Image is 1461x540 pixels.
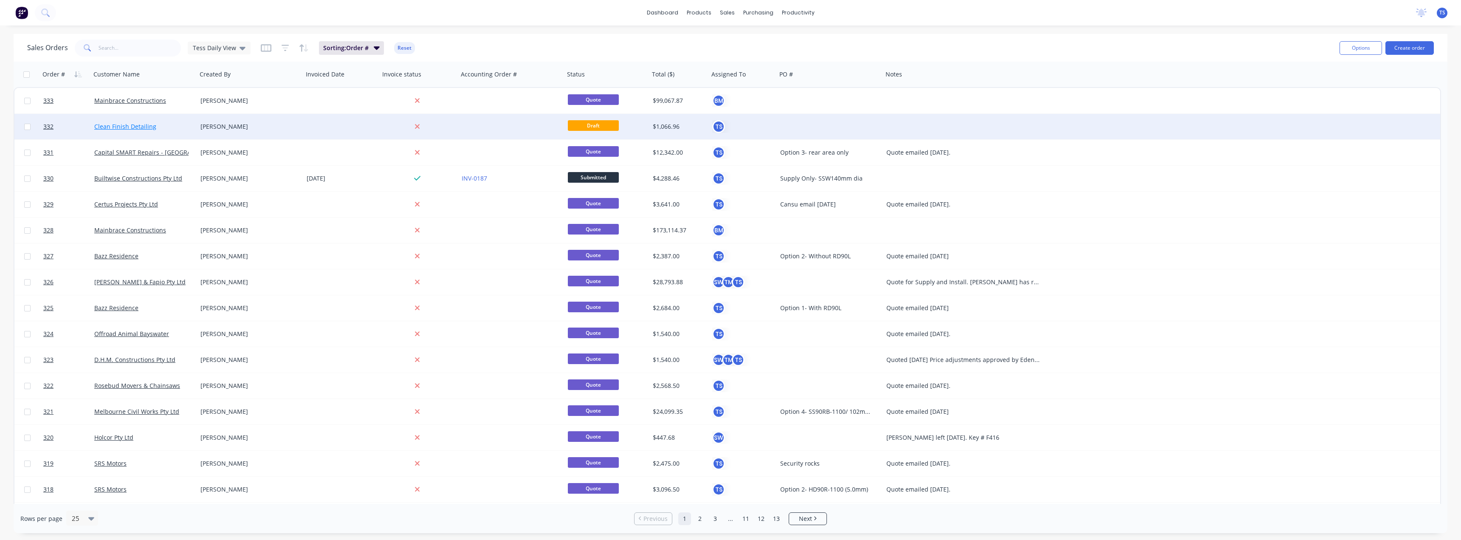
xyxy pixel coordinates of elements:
[724,512,737,525] a: Jump forward
[43,192,94,217] a: 329
[886,407,1041,416] div: Quote emailed [DATE]
[799,515,812,523] span: Next
[94,485,127,493] a: SRS Motors
[778,6,819,19] div: productivity
[739,6,778,19] div: purchasing
[712,379,725,392] button: TS
[886,70,902,79] div: Notes
[94,382,180,390] a: Rosebud Movers & Chainsaws
[712,198,725,211] button: TS
[712,431,725,444] button: SW
[568,379,619,390] span: Quote
[755,512,767,525] a: Page 12
[200,252,295,260] div: [PERSON_NAME]
[461,70,517,79] div: Accounting Order #
[43,166,94,191] a: 330
[712,328,725,340] button: TS
[1439,9,1445,17] span: TS
[712,405,725,418] button: TS
[43,269,94,295] a: 326
[93,70,140,79] div: Customer Name
[394,42,415,54] button: Reset
[94,148,223,156] a: Capital SMART Repairs - [GEOGRAPHIC_DATA]
[94,433,133,441] a: Holcor Pty Ltd
[567,70,585,79] div: Status
[770,512,783,525] a: Page 13
[94,174,182,182] a: Builtwise Constructions Pty Ltd
[200,278,295,286] div: [PERSON_NAME]
[43,243,94,269] a: 327
[568,146,619,157] span: Quote
[653,148,703,157] div: $12,342.00
[43,252,54,260] span: 327
[886,330,1041,338] div: Quote emailed [DATE].
[43,425,94,450] a: 320
[43,304,54,312] span: 325
[653,304,703,312] div: $2,684.00
[732,353,745,366] div: TS
[568,483,619,494] span: Quote
[780,200,874,209] div: Cansu email [DATE]
[712,353,745,366] button: SWTMTS
[200,407,295,416] div: [PERSON_NAME]
[653,226,703,235] div: $173,114.37
[712,172,725,185] button: TS
[94,122,156,130] a: Clean Finish Detailing
[306,70,344,79] div: Invoiced Date
[43,148,54,157] span: 331
[568,172,619,183] span: Submitted
[568,431,619,442] span: Quote
[631,512,830,525] ul: Pagination
[568,353,619,364] span: Quote
[43,459,54,468] span: 319
[43,140,94,165] a: 331
[653,252,703,260] div: $2,387.00
[568,405,619,416] span: Quote
[43,433,54,442] span: 320
[712,276,725,288] div: SW
[200,485,295,494] div: [PERSON_NAME]
[43,382,54,390] span: 322
[200,96,295,105] div: [PERSON_NAME]
[568,94,619,105] span: Quote
[652,70,674,79] div: Total ($)
[200,200,295,209] div: [PERSON_NAME]
[43,330,54,338] span: 324
[200,122,295,131] div: [PERSON_NAME]
[200,148,295,157] div: [PERSON_NAME]
[568,120,619,131] span: Draft
[886,148,1041,157] div: Quote emailed [DATE].
[653,382,703,390] div: $2,568.50
[1385,41,1434,55] button: Create order
[709,512,722,525] a: Page 3
[886,485,1041,494] div: Quote emailed [DATE].
[568,302,619,312] span: Quote
[193,43,236,52] span: Tess Daily View
[643,515,668,523] span: Previous
[712,250,725,263] button: TS
[20,515,62,523] span: Rows per page
[712,146,725,159] button: TS
[712,483,725,496] button: TS
[683,6,716,19] div: products
[94,226,166,234] a: Mainbrace Constructions
[43,407,54,416] span: 321
[43,226,54,235] span: 328
[200,433,295,442] div: [PERSON_NAME]
[43,347,94,373] a: 323
[886,382,1041,390] div: Quote emailed [DATE].
[94,96,166,105] a: Mainbrace Constructions
[382,70,421,79] div: Invoice status
[712,302,725,314] div: TS
[43,321,94,347] a: 324
[780,485,874,494] div: Option 2- HD90R-1100 (5.0mm)
[886,200,1041,209] div: Quote emailed [DATE].
[43,373,94,399] a: 322
[712,120,725,133] button: TS
[716,6,739,19] div: sales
